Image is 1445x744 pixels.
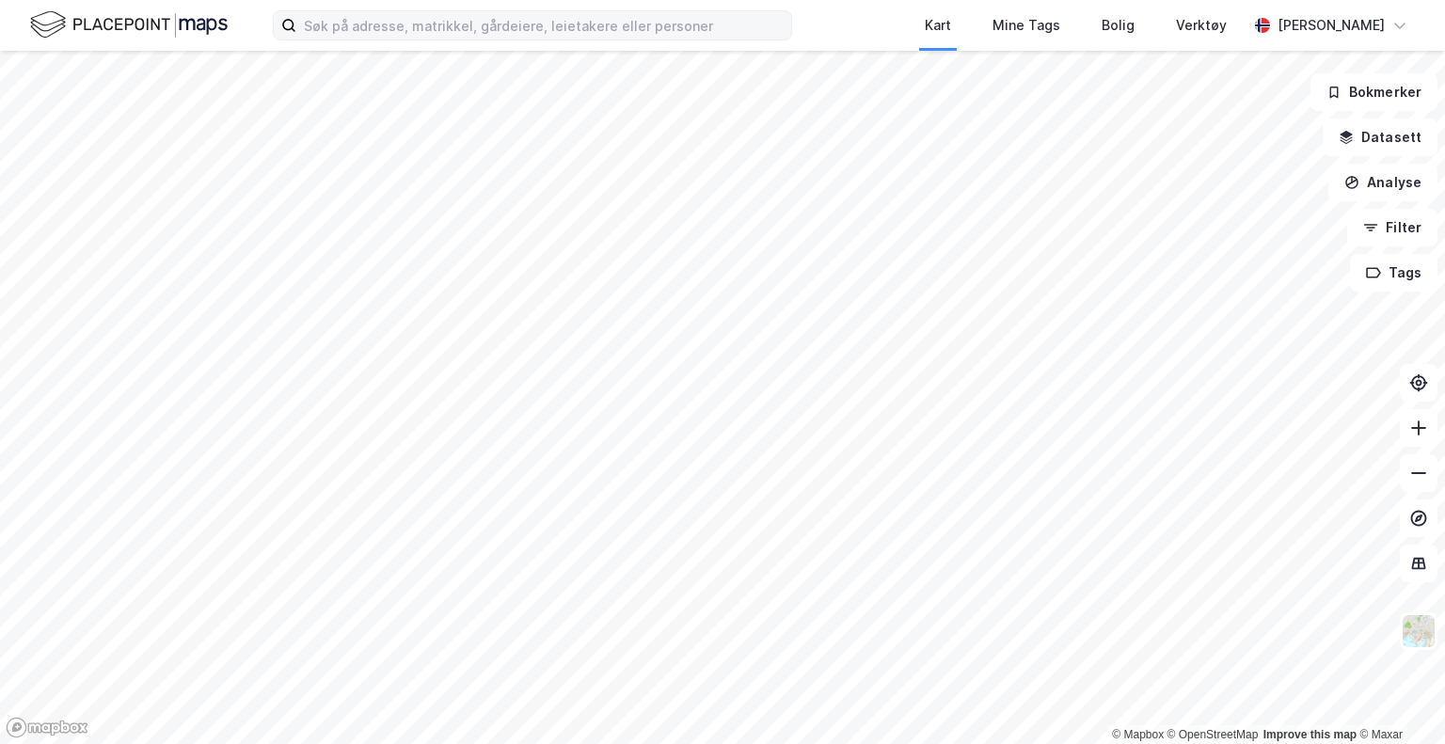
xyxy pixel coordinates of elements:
[1323,119,1437,156] button: Datasett
[1310,73,1437,111] button: Bokmerker
[992,14,1060,37] div: Mine Tags
[1328,164,1437,201] button: Analyse
[1176,14,1227,37] div: Verktøy
[6,717,88,738] a: Mapbox homepage
[1401,613,1437,649] img: Z
[1112,728,1164,741] a: Mapbox
[1278,14,1385,37] div: [PERSON_NAME]
[1350,254,1437,292] button: Tags
[1167,728,1259,741] a: OpenStreetMap
[1102,14,1135,37] div: Bolig
[1263,728,1357,741] a: Improve this map
[1347,209,1437,246] button: Filter
[296,11,791,40] input: Søk på adresse, matrikkel, gårdeiere, leietakere eller personer
[30,8,228,41] img: logo.f888ab2527a4732fd821a326f86c7f29.svg
[925,14,951,37] div: Kart
[1351,654,1445,744] iframe: Chat Widget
